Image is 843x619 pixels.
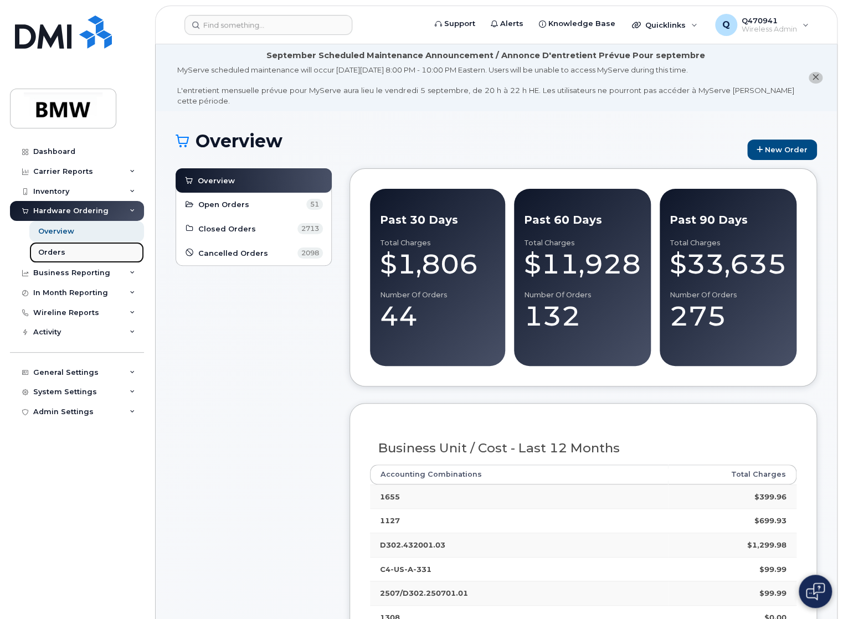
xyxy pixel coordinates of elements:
span: 2713 [297,223,323,234]
span: Closed Orders [198,224,256,234]
div: Past 60 Days [524,212,641,228]
h3: Business Unit / Cost - Last 12 Months [378,441,789,455]
strong: $699.93 [754,516,787,525]
img: Open chat [806,582,825,600]
div: Total Charges [380,239,496,247]
div: Number of Orders [380,291,496,300]
strong: 1127 [380,516,400,525]
span: 51 [306,199,323,210]
strong: $399.96 [754,492,787,501]
strong: $1,299.98 [747,540,787,549]
div: 275 [670,300,787,333]
span: 2098 [297,247,323,259]
div: $11,928 [524,247,641,281]
strong: 2507/D302.250701.01 [380,589,468,597]
h1: Overview [176,131,742,151]
div: September Scheduled Maintenance Announcement / Annonce D'entretient Prévue Pour septembre [266,50,705,61]
div: $33,635 [670,247,787,281]
a: Open Orders 51 [184,198,323,211]
div: MyServe scheduled maintenance will occur [DATE][DATE] 8:00 PM - 10:00 PM Eastern. Users will be u... [177,65,794,106]
div: Past 90 Days [670,212,787,228]
strong: $99.99 [759,589,787,597]
div: Total Charges [524,239,641,247]
span: Open Orders [198,199,249,210]
span: Overview [198,176,235,186]
div: Number of Orders [670,291,787,300]
div: $1,806 [380,247,496,281]
span: Cancelled Orders [198,248,268,259]
a: Cancelled Orders 2098 [184,246,323,260]
div: 44 [380,300,496,333]
button: close notification [809,72,823,84]
div: 132 [524,300,641,333]
a: Overview [184,174,323,187]
a: New Order [747,140,817,160]
strong: D302.432001.03 [380,540,445,549]
strong: 1655 [380,492,400,501]
div: Past 30 Days [380,212,496,228]
strong: C4-US-A-331 [380,565,431,574]
div: Number of Orders [524,291,641,300]
div: Total Charges [670,239,787,247]
th: Accounting Combinations [370,465,668,484]
a: Closed Orders 2713 [184,222,323,235]
th: Total Charges [668,465,796,484]
strong: $99.99 [759,565,787,574]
